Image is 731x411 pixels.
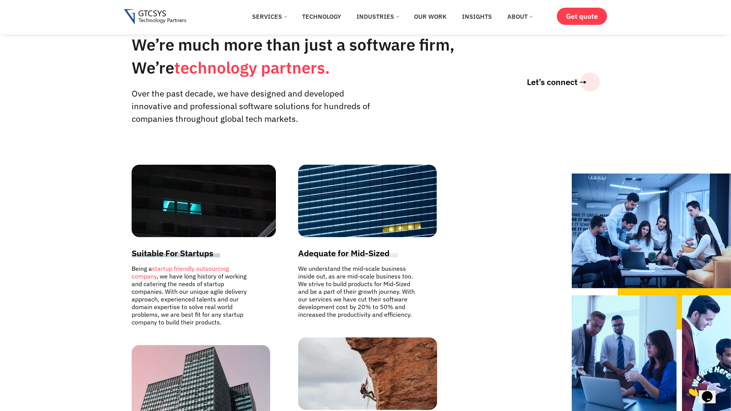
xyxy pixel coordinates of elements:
[298,248,457,258] h3: Adequate for Mid-Sized
[351,8,404,25] a: Industries
[515,72,600,92] a: Let’s connect
[3,3,51,33] img: Chat attention grabber
[132,265,251,326] p: Being a , we have long history of working and catering the needs of startup companies. With our u...
[566,12,598,20] span: Get quote
[683,363,731,400] iframe: chat widget
[502,8,538,25] a: About
[246,8,292,25] a: Services
[527,78,578,86] span: Let’s connect
[408,8,452,25] a: Our Work
[124,9,186,25] img: Gtcsys logo
[557,8,607,25] a: Get quote
[298,165,437,237] img: adequate-for-mid-scale
[132,87,373,125] p: Over the past decade, we have designed and developed innovative and professional software solutio...
[132,248,290,258] h3: Suitable For Startups
[296,8,347,25] a: Technology
[132,165,276,237] img: suitable-for-startups
[298,337,437,410] img: fast-track-go-getter
[456,8,498,25] a: Insights
[174,57,330,78] span: technology partners.
[132,265,229,280] a: startup friendly outsourcing company
[298,265,417,318] p: We understand the mid-scale business inside out, as are mid-scale business too. We strive to buil...
[132,33,508,79] h2: We’re much more than just a software firm, We’re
